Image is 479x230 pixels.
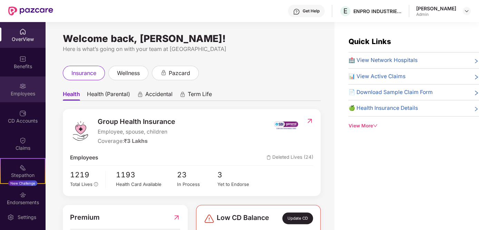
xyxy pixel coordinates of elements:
[160,70,167,76] div: animation
[8,7,53,15] img: New Pazcare Logo
[306,117,313,124] img: RedirectIcon
[416,12,456,17] div: Admin
[353,8,402,14] div: ENPRO INDUSTRIES PVT LTD
[98,128,175,136] span: Employee, spouse, children
[70,212,100,223] span: Premium
[70,181,92,187] span: Total Lives
[124,138,148,144] span: ₹3 Lakhs
[348,122,479,129] div: View More
[217,181,258,188] div: Yet to Endorse
[19,83,26,90] img: svg+xml;base64,PHN2ZyBpZD0iRW1wbG95ZWVzIiB4bWxucz0iaHR0cDovL3d3dy53My5vcmcvMjAwMC9zdmciIHdpZHRoPS...
[117,69,140,77] span: wellness
[303,8,320,14] div: Get Help
[70,121,91,141] img: logo
[70,154,98,162] span: Employees
[63,45,321,53] div: Here is what’s going on with your team at [GEOGRAPHIC_DATA]
[373,123,378,128] span: down
[71,69,96,77] span: insurance
[16,214,38,221] div: Settings
[204,213,215,224] img: svg+xml;base64,PHN2ZyBpZD0iRGFuZ2VyLTMyeDMyIiB4bWxucz0iaHR0cDovL3d3dy53My5vcmcvMjAwMC9zdmciIHdpZH...
[416,5,456,12] div: [PERSON_NAME]
[98,116,175,127] span: Group Health Insurance
[137,91,143,97] div: animation
[177,169,217,180] span: 23
[87,91,130,101] span: Health (Parental)
[19,55,26,62] img: svg+xml;base64,PHN2ZyBpZD0iQmVuZWZpdHMiIHhtbG5zPSJodHRwOi8vd3d3LnczLm9yZy8yMDAwL3N2ZyIgd2lkdGg9Ij...
[19,110,26,117] img: svg+xml;base64,PHN2ZyBpZD0iQ0RfQWNjb3VudHMiIGRhdGEtbmFtZT0iQ0QgQWNjb3VudHMiIHhtbG5zPSJodHRwOi8vd3...
[19,137,26,144] img: svg+xml;base64,PHN2ZyBpZD0iQ2xhaW0iIHhtbG5zPSJodHRwOi8vd3d3LnczLm9yZy8yMDAwL3N2ZyIgd2lkdGg9IjIwIi...
[473,90,479,96] span: right
[116,169,177,180] span: 1193
[169,69,190,77] span: pazcard
[94,182,98,186] span: info-circle
[348,72,405,81] span: 📊 View Active Claims
[63,91,80,101] span: Health
[473,105,479,112] span: right
[217,212,269,224] span: Low CD Balance
[266,155,271,160] img: deleteIcon
[19,28,26,35] img: svg+xml;base64,PHN2ZyBpZD0iSG9tZSIgeG1sbnM9Imh0dHA6Ly93d3cudzMub3JnLzIwMDAvc3ZnIiB3aWR0aD0iMjAiIG...
[273,116,299,134] img: insurerIcon
[348,104,418,112] span: 🍏 Health Insurance Details
[266,154,313,162] span: Deleted Lives (24)
[293,8,300,15] img: svg+xml;base64,PHN2ZyBpZD0iSGVscC0zMngzMiIgeG1sbnM9Imh0dHA6Ly93d3cudzMub3JnLzIwMDAvc3ZnIiB3aWR0aD...
[173,212,180,223] img: RedirectIcon
[473,57,479,64] span: right
[8,180,37,186] div: New Challenge
[7,214,14,221] img: svg+xml;base64,PHN2ZyBpZD0iU2V0dGluZy0yMHgyMCIgeG1sbnM9Imh0dHA6Ly93d3cudzMub3JnLzIwMDAvc3ZnIiB3aW...
[19,191,26,198] img: svg+xml;base64,PHN2ZyBpZD0iRW5kb3JzZW1lbnRzIiB4bWxucz0iaHR0cDovL3d3dy53My5vcmcvMjAwMC9zdmciIHdpZH...
[179,91,186,97] div: animation
[177,181,217,188] div: In Process
[19,164,26,171] img: svg+xml;base64,PHN2ZyB4bWxucz0iaHR0cDovL3d3dy53My5vcmcvMjAwMC9zdmciIHdpZHRoPSIyMSIgaGVpZ2h0PSIyMC...
[464,8,469,14] img: svg+xml;base64,PHN2ZyBpZD0iRHJvcGRvd24tMzJ4MzIiIHhtbG5zPSJodHRwOi8vd3d3LnczLm9yZy8yMDAwL3N2ZyIgd2...
[217,169,258,180] span: 3
[343,7,348,15] span: E
[348,56,417,64] span: 🏥 View Network Hospitals
[63,36,321,41] div: Welcome back, [PERSON_NAME]!
[145,91,173,101] span: Accidental
[116,181,177,188] div: Health Card Available
[98,137,175,145] div: Coverage:
[1,172,45,179] div: Stepathon
[473,74,479,81] span: right
[188,91,212,101] span: Term Life
[282,212,313,224] div: Update CD
[348,37,391,46] span: Quick Links
[70,169,100,180] span: 1219
[348,88,432,96] span: 📄 Download Sample Claim Form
